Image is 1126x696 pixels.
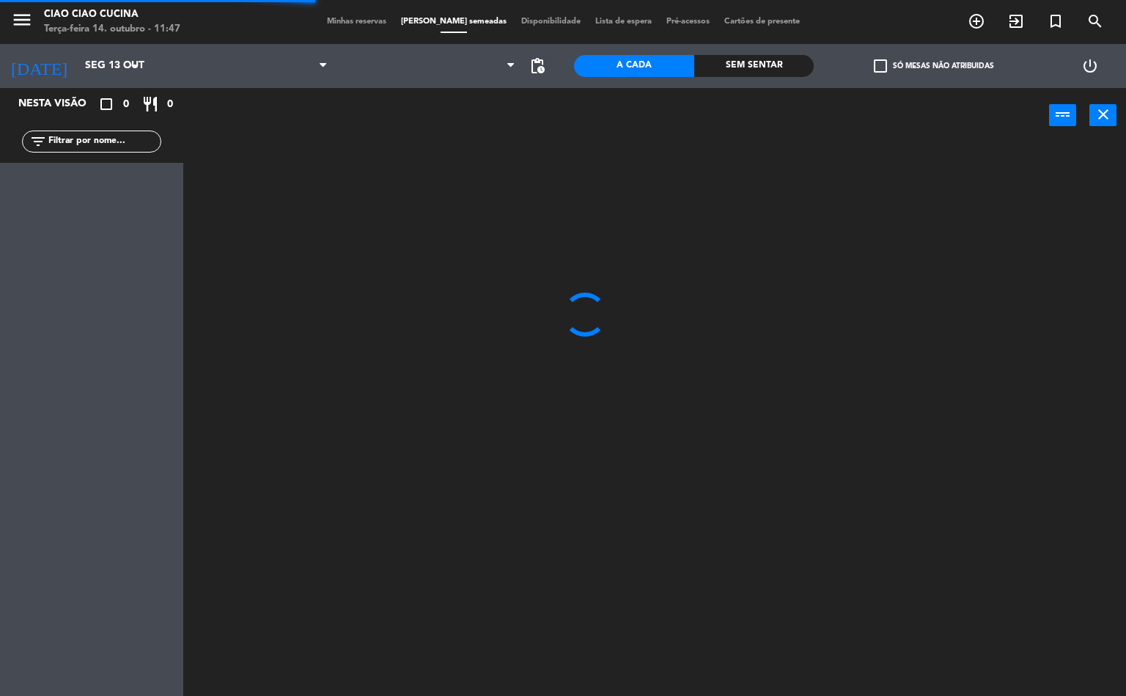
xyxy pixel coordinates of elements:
span: Pré-acessos [659,18,717,26]
label: Só mesas não atribuidas [874,59,994,73]
span: 0 [123,96,129,113]
div: Ciao Ciao Cucina [44,7,180,22]
div: A cada [574,55,694,77]
button: menu [11,9,33,36]
span: pending_actions [529,57,546,75]
i: arrow_drop_down [125,57,143,75]
span: Minhas reservas [320,18,394,26]
button: power_input [1049,104,1076,126]
div: Sem sentar [694,55,814,77]
div: Terça-feira 14. outubro - 11:47 [44,22,180,37]
button: close [1089,104,1116,126]
i: crop_square [97,95,115,113]
div: Nesta visão [7,95,106,113]
span: Lista de espera [588,18,659,26]
input: Filtrar por nome... [47,133,161,150]
span: Cartões de presente [717,18,807,26]
i: close [1094,106,1112,123]
i: menu [11,9,33,31]
i: filter_list [29,133,47,150]
span: check_box_outline_blank [874,59,887,73]
i: power_settings_new [1081,57,1099,75]
span: 0 [167,96,173,113]
i: power_input [1054,106,1072,123]
span: [PERSON_NAME] semeadas [394,18,514,26]
i: turned_in_not [1047,12,1064,30]
i: exit_to_app [1007,12,1025,30]
i: add_circle_outline [968,12,985,30]
i: restaurant [141,95,159,113]
span: Disponibilidade [514,18,588,26]
i: search [1086,12,1104,30]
